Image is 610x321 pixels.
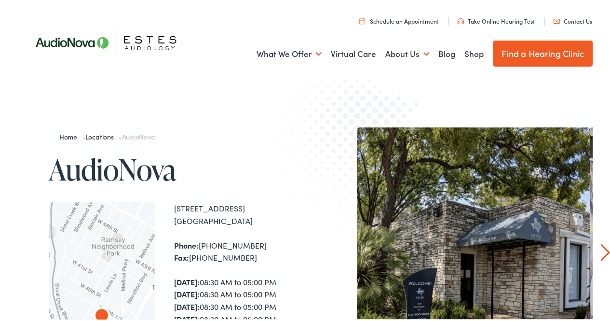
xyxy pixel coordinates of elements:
a: Virtual Care [331,34,376,70]
a: Blog [438,34,455,70]
img: utility icon [359,16,365,22]
strong: [DATE]: [174,275,200,285]
a: About Us [385,34,429,70]
span: AudioNova [122,130,154,140]
a: Home [59,130,82,140]
strong: Phone: [174,238,199,249]
a: Next [600,242,610,259]
strong: [DATE]: [174,287,200,297]
a: Shop [464,34,484,70]
span: » » [59,130,155,140]
a: Locations [85,130,119,140]
a: What We Offer [257,34,322,70]
a: Contact Us [553,15,592,23]
strong: [DATE]: [174,299,200,310]
div: [PHONE_NUMBER] [PHONE_NUMBER] [174,237,309,262]
strong: Fax: [174,250,189,261]
a: Find a Hearing Clinic [493,39,593,65]
a: Schedule an Appointment [359,15,439,23]
img: utility icon [553,17,560,22]
h1: AudioNova [49,152,309,183]
a: Take Online Hearing Test [457,15,535,23]
div: [STREET_ADDRESS] [GEOGRAPHIC_DATA] [174,200,309,225]
img: utility icon [457,16,464,22]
